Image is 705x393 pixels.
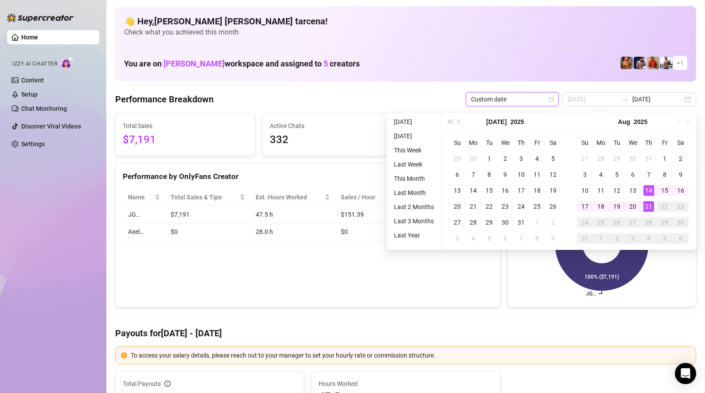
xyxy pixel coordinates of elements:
td: 2025-08-25 [593,214,609,230]
div: 14 [643,185,654,196]
td: $151.39 [335,206,400,223]
div: 6 [675,233,686,244]
div: 6 [500,233,510,244]
div: To access your salary details, please reach out to your manager to set your hourly rate or commis... [131,350,690,360]
a: Setup [21,91,38,98]
div: 24 [580,217,590,228]
td: 2025-08-26 [609,214,625,230]
h4: Payouts for [DATE] - [DATE] [115,327,696,339]
div: 7 [643,169,654,180]
div: 13 [627,185,638,196]
td: 2025-08-10 [577,183,593,198]
td: Axel… [123,223,165,241]
th: Tu [609,135,625,151]
td: 2025-07-27 [577,151,593,167]
a: Home [21,34,38,41]
td: 2025-07-12 [545,167,561,183]
td: 2025-07-30 [625,151,641,167]
div: 4 [643,233,654,244]
span: Total Payouts [123,379,161,389]
span: 5 [323,59,328,68]
th: Th [641,135,657,151]
div: 27 [627,217,638,228]
td: 2025-07-02 [497,151,513,167]
th: Fr [529,135,545,151]
span: Custom date [471,93,553,106]
th: Th [513,135,529,151]
td: 2025-07-15 [481,183,497,198]
div: 15 [659,185,670,196]
th: Fr [657,135,673,151]
div: 16 [500,185,510,196]
div: 11 [532,169,542,180]
h4: Performance Breakdown [115,93,214,105]
td: 2025-09-01 [593,230,609,246]
td: 2025-08-28 [641,214,657,230]
span: Active Chats [270,121,395,131]
td: 2025-08-03 [449,230,465,246]
td: 2025-08-08 [657,167,673,183]
div: 19 [548,185,558,196]
td: 2025-08-23 [673,198,689,214]
div: 22 [484,201,495,212]
td: 2025-07-31 [641,151,657,167]
td: 2025-08-24 [577,214,593,230]
div: 5 [659,233,670,244]
td: 2025-08-07 [641,167,657,183]
td: 2025-08-30 [673,214,689,230]
div: 20 [452,201,463,212]
div: 8 [484,169,495,180]
td: 2025-08-17 [577,198,593,214]
div: 24 [516,201,526,212]
td: 2025-08-31 [577,230,593,246]
td: 2025-08-05 [609,167,625,183]
span: Total Sales & Tips [171,192,238,202]
td: 2025-08-27 [625,214,641,230]
td: 2025-08-21 [641,198,657,214]
div: 2 [500,153,510,164]
td: 2025-08-02 [545,214,561,230]
div: 13 [452,185,463,196]
div: 19 [612,201,622,212]
span: to [622,96,629,103]
td: 2025-09-03 [625,230,641,246]
div: 29 [612,153,622,164]
li: Last 2 Months [390,202,437,212]
li: This Week [390,145,437,156]
div: Est. Hours Worked [256,192,323,202]
a: Chat Monitoring [21,105,67,112]
th: Sa [545,135,561,151]
td: 2025-09-05 [657,230,673,246]
span: Check what you achieved this month [124,27,687,37]
td: 2025-07-31 [513,214,529,230]
button: Choose a month [486,113,506,131]
td: 2025-07-16 [497,183,513,198]
span: $7,191 [123,132,248,148]
div: 29 [484,217,495,228]
td: $0 [335,223,400,241]
span: Sales / Hour [341,192,388,202]
td: 2025-08-09 [545,230,561,246]
div: 6 [627,169,638,180]
button: Choose a month [618,113,630,131]
li: [DATE] [390,117,437,127]
td: 2025-07-21 [465,198,481,214]
div: Open Intercom Messenger [675,363,696,384]
td: 2025-08-11 [593,183,609,198]
span: [PERSON_NAME] [164,59,225,68]
div: 14 [468,185,479,196]
td: 2025-08-29 [657,214,673,230]
span: swap-right [622,96,629,103]
div: 31 [643,153,654,164]
th: We [497,135,513,151]
div: 7 [468,169,479,180]
div: 30 [468,153,479,164]
td: 2025-08-12 [609,183,625,198]
span: 332 [270,132,395,148]
img: Axel [634,57,646,69]
div: 30 [500,217,510,228]
td: 2025-07-06 [449,167,465,183]
li: Last Year [390,230,437,241]
img: AI Chatter [61,56,74,69]
td: 2025-07-03 [513,151,529,167]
